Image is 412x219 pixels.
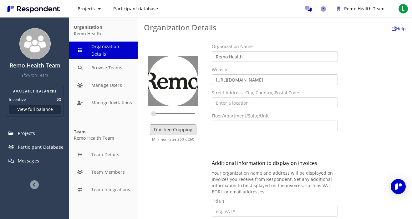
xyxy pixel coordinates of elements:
input: zoom [151,111,195,117]
span: Messages [18,158,39,164]
h4: Remo Health Team [4,62,66,69]
label: Title 1 [212,198,225,204]
span: L [398,4,408,14]
img: Respondent [5,4,63,14]
p: Minimum size 260 x 260 [144,137,202,142]
a: Help and support [317,2,329,15]
div: Remo Health [74,25,133,37]
img: team_avatar_256.png [19,28,51,59]
button: Team Members [69,163,138,181]
span: Participant database [113,6,158,12]
p: Your organization name and address will be displayed on invoices you receive from Respondent. Set... [212,170,338,195]
div: Open Intercom Messenger [391,179,406,194]
button: Projects [73,3,106,14]
section: Balance summary [6,86,64,117]
label: Organization Name [212,43,253,50]
a: Message participants [302,2,314,15]
input: Enter a location [212,97,338,108]
button: Finished Cropping [150,124,196,135]
span: Organization Details [144,22,216,32]
button: Remo Health Team [332,3,394,14]
a: Help [392,26,406,32]
label: Street Address, City, Country, Postal Code [212,90,299,96]
dd: $0 [57,96,61,102]
span: Projects [78,6,95,12]
button: Team Integrations [69,181,138,198]
a: Participant database [108,3,163,14]
button: View full balance [9,105,61,114]
div: Team [74,129,133,135]
label: Floor/Apartment/Suite/Unit [212,113,269,119]
button: Manage Invitations [69,94,138,112]
span: Remo Health Team [344,6,384,12]
p: Additional information to display on invoices [212,159,338,167]
span: Participant Database [18,144,64,150]
dt: Incentive [9,96,26,102]
input: e.g. VAT# [212,206,338,217]
a: Switch Team [22,72,48,78]
h2: AVAILABLE BALANCES [9,89,61,94]
span: Projects [18,130,35,136]
button: Browse Teams [69,59,138,77]
input: http://www.respondent.io [212,74,338,85]
label: Website [212,67,229,73]
div: Remo Health Team [74,129,133,141]
button: L [397,3,409,14]
button: Manage Users [69,77,138,94]
button: Organization Details [69,42,138,59]
button: Team Details [69,146,138,163]
div: Organization [74,25,133,30]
